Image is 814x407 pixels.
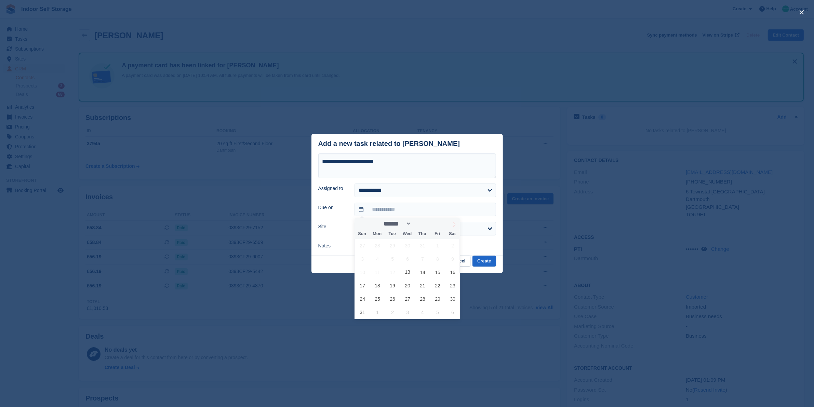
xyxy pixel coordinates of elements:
span: Mon [370,232,385,236]
span: August 19, 2025 [386,279,399,292]
span: September 2, 2025 [386,306,399,319]
button: Create [472,256,496,267]
span: August 7, 2025 [416,252,429,266]
span: July 27, 2025 [356,239,369,252]
span: August 24, 2025 [356,292,369,306]
button: close [796,7,807,18]
span: August 28, 2025 [416,292,429,306]
span: September 3, 2025 [401,306,414,319]
span: August 21, 2025 [416,279,429,292]
span: Fri [430,232,445,236]
span: August 8, 2025 [431,252,444,266]
span: August 29, 2025 [431,292,444,306]
span: August 20, 2025 [401,279,414,292]
label: Due on [318,204,347,211]
span: September 4, 2025 [416,306,429,319]
input: Year [411,220,433,227]
select: Month [382,220,412,227]
span: August 11, 2025 [371,266,384,279]
span: July 30, 2025 [401,239,414,252]
span: August 31, 2025 [356,306,369,319]
span: August 15, 2025 [431,266,444,279]
span: August 9, 2025 [446,252,459,266]
span: August 30, 2025 [446,292,459,306]
span: September 5, 2025 [431,306,444,319]
span: Tue [385,232,400,236]
span: August 12, 2025 [386,266,399,279]
span: July 29, 2025 [386,239,399,252]
span: August 3, 2025 [356,252,369,266]
span: September 1, 2025 [371,306,384,319]
span: September 6, 2025 [446,306,459,319]
span: August 5, 2025 [386,252,399,266]
span: Sat [445,232,460,236]
span: August 1, 2025 [431,239,444,252]
label: Site [318,223,347,230]
span: August 18, 2025 [371,279,384,292]
span: August 27, 2025 [401,292,414,306]
span: August 4, 2025 [371,252,384,266]
span: August 6, 2025 [401,252,414,266]
label: Assigned to [318,185,347,192]
span: August 2, 2025 [446,239,459,252]
label: Notes [318,242,347,249]
span: Sun [355,232,370,236]
span: August 10, 2025 [356,266,369,279]
span: July 31, 2025 [416,239,429,252]
span: August 26, 2025 [386,292,399,306]
span: August 16, 2025 [446,266,459,279]
span: August 22, 2025 [431,279,444,292]
span: July 28, 2025 [371,239,384,252]
span: August 17, 2025 [356,279,369,292]
span: August 13, 2025 [401,266,414,279]
div: Add a new task related to [PERSON_NAME] [318,140,460,148]
span: August 14, 2025 [416,266,429,279]
span: August 23, 2025 [446,279,459,292]
span: Thu [415,232,430,236]
span: August 25, 2025 [371,292,384,306]
span: Wed [400,232,415,236]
